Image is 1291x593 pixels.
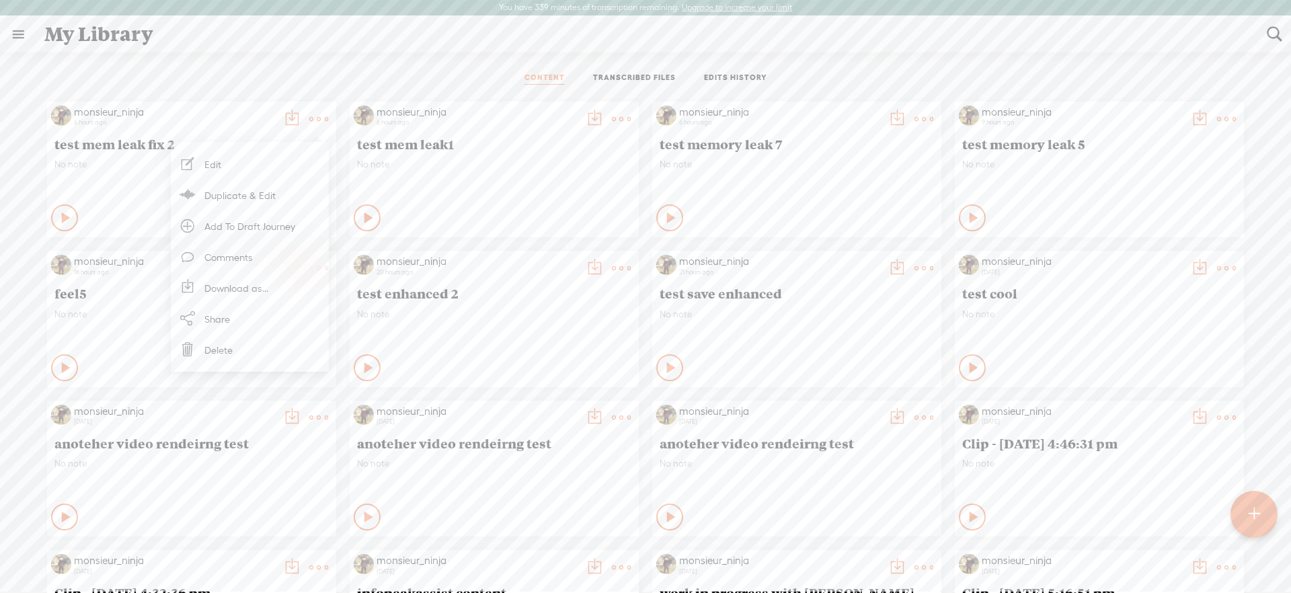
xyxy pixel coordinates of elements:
[377,268,578,276] div: 20 hours ago
[54,159,329,170] span: No note
[962,159,1237,170] span: No note
[982,106,1183,119] div: monsieur_ninja
[679,118,881,126] div: 6 hours ago
[377,418,578,426] div: [DATE]
[178,149,322,180] a: Edit
[54,136,329,152] span: test mem leak fix 2
[178,303,322,334] a: Share
[377,567,578,576] div: [DATE]
[982,118,1183,126] div: 9 hours ago
[357,136,631,152] span: test mem leak1
[377,554,578,567] div: monsieur_ninja
[357,159,631,170] span: No note
[679,106,881,119] div: monsieur_ninja
[679,255,881,268] div: monsieur_ninja
[74,405,276,418] div: monsieur_ninja
[660,309,934,320] span: No note
[178,272,322,303] a: Download as...
[982,554,1183,567] div: monsieur_ninja
[660,458,934,469] span: No note
[962,136,1237,152] span: test memory leak 5
[959,255,979,275] img: http%3A%2F%2Fres.cloudinary.com%2Ftrebble-fm%2Fimage%2Fupload%2Fv1709343596%2Fcom.trebble.trebble...
[660,136,934,152] span: test memory leak 7
[524,73,565,85] a: CONTENT
[959,554,979,574] img: http%3A%2F%2Fres.cloudinary.com%2Ftrebble-fm%2Fimage%2Fupload%2Fv1709343596%2Fcom.trebble.trebble...
[74,567,276,576] div: [DATE]
[962,458,1237,469] span: No note
[74,255,276,268] div: monsieur_ninja
[982,268,1183,276] div: [DATE]
[982,418,1183,426] div: [DATE]
[660,285,934,301] span: test save enhanced
[357,435,631,451] span: anoteher video rendeirng test
[74,418,276,426] div: [DATE]
[959,106,979,126] img: http%3A%2F%2Fres.cloudinary.com%2Ftrebble-fm%2Fimage%2Fupload%2Fv1709343596%2Fcom.trebble.trebble...
[54,309,329,320] span: No note
[679,567,881,576] div: [DATE]
[51,106,71,126] img: http%3A%2F%2Fres.cloudinary.com%2Ftrebble-fm%2Fimage%2Fupload%2Fv1709343596%2Fcom.trebble.trebble...
[54,435,329,451] span: anoteher video rendeirng test
[51,255,71,275] img: http%3A%2F%2Fres.cloudinary.com%2Ftrebble-fm%2Fimage%2Fupload%2Fv1709343596%2Fcom.trebble.trebble...
[74,268,276,276] div: 18 hours ago
[679,405,881,418] div: monsieur_ninja
[660,159,934,170] span: No note
[178,180,322,210] a: Duplicate & Edit
[377,255,578,268] div: monsieur_ninja
[660,435,934,451] span: anoteher video rendeirng test
[354,405,374,425] img: http%3A%2F%2Fres.cloudinary.com%2Ftrebble-fm%2Fimage%2Fupload%2Fv1709343596%2Fcom.trebble.trebble...
[74,106,276,119] div: monsieur_ninja
[704,73,767,85] a: EDITS HISTORY
[354,554,374,574] img: http%3A%2F%2Fres.cloudinary.com%2Ftrebble-fm%2Fimage%2Fupload%2Fv1709343596%2Fcom.trebble.trebble...
[178,210,322,241] a: Add To Draft Journey
[51,554,71,574] img: http%3A%2F%2Fres.cloudinary.com%2Ftrebble-fm%2Fimage%2Fupload%2Fv1709343596%2Fcom.trebble.trebble...
[74,118,276,126] div: 6 hours ago
[982,567,1183,576] div: [DATE]
[51,405,71,425] img: http%3A%2F%2Fres.cloudinary.com%2Ftrebble-fm%2Fimage%2Fupload%2Fv1709343596%2Fcom.trebble.trebble...
[679,554,881,567] div: monsieur_ninja
[962,435,1237,451] span: Clip - [DATE] 4:46:31 pm
[656,106,676,126] img: http%3A%2F%2Fres.cloudinary.com%2Ftrebble-fm%2Fimage%2Fupload%2Fv1709343596%2Fcom.trebble.trebble...
[679,418,881,426] div: [DATE]
[377,405,578,418] div: monsieur_ninja
[962,309,1237,320] span: No note
[982,255,1183,268] div: monsieur_ninja
[682,3,792,13] label: Upgrade to increase your limit
[959,405,979,425] img: http%3A%2F%2Fres.cloudinary.com%2Ftrebble-fm%2Fimage%2Fupload%2Fv1709343596%2Fcom.trebble.trebble...
[377,118,578,126] div: 6 hours ago
[74,554,276,567] div: monsieur_ninja
[656,554,676,574] img: http%3A%2F%2Fres.cloudinary.com%2Ftrebble-fm%2Fimage%2Fupload%2Fv1709343596%2Fcom.trebble.trebble...
[656,405,676,425] img: http%3A%2F%2Fres.cloudinary.com%2Ftrebble-fm%2Fimage%2Fupload%2Fv1709343596%2Fcom.trebble.trebble...
[499,3,679,13] label: You have 339 minutes of transcription remaining.
[178,334,322,365] a: Delete
[54,285,329,301] span: feel5
[357,458,631,469] span: No note
[35,17,1257,52] div: My Library
[354,106,374,126] img: http%3A%2F%2Fres.cloudinary.com%2Ftrebble-fm%2Fimage%2Fupload%2Fv1709343596%2Fcom.trebble.trebble...
[982,405,1183,418] div: monsieur_ninja
[178,241,322,272] a: Comments
[962,285,1237,301] span: test cool
[54,458,329,469] span: No note
[377,106,578,119] div: monsieur_ninja
[593,73,676,85] a: TRANSCRIBED FILES
[679,268,881,276] div: 21 hours ago
[357,309,631,320] span: No note
[357,285,631,301] span: test enhanced 2
[656,255,676,275] img: http%3A%2F%2Fres.cloudinary.com%2Ftrebble-fm%2Fimage%2Fupload%2Fv1709343596%2Fcom.trebble.trebble...
[354,255,374,275] img: http%3A%2F%2Fres.cloudinary.com%2Ftrebble-fm%2Fimage%2Fupload%2Fv1709343596%2Fcom.trebble.trebble...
